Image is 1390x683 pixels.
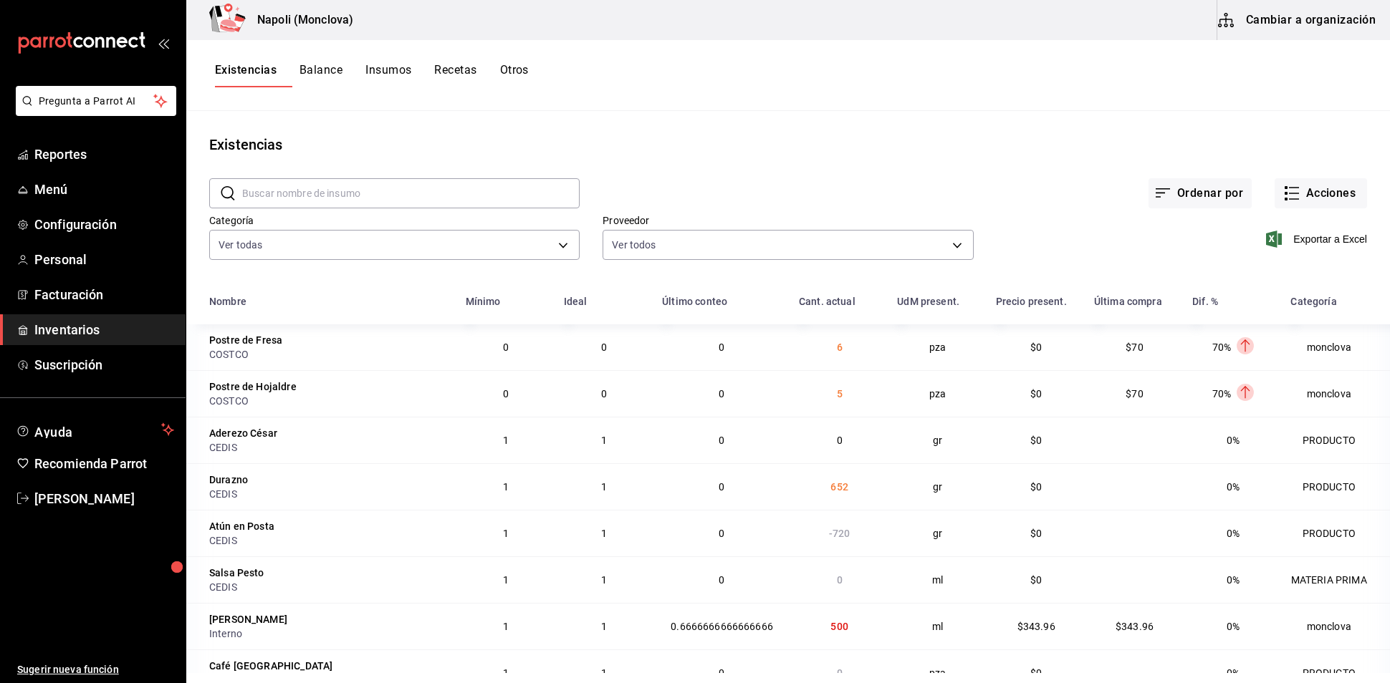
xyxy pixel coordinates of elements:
span: 1 [601,528,607,539]
td: ml [888,603,987,649]
span: 1 [601,574,607,586]
td: PRODUCTO [1282,417,1390,463]
div: Ideal [564,296,588,307]
span: $0 [1030,528,1042,539]
span: 500 [830,621,848,632]
h3: Napoli (Monclova) [246,11,353,29]
span: 1 [601,435,607,446]
div: CEDIS [209,487,449,501]
div: CEDIS [209,580,449,594]
span: Menú [34,180,174,199]
div: Aderezo César [209,426,277,440]
span: $0 [1030,481,1042,493]
span: 1 [601,621,607,632]
div: Cant. actual [799,296,855,307]
div: Durazno [209,473,248,487]
span: -720 [829,528,850,539]
span: Ver todos [612,238,656,252]
div: Categoría [1290,296,1336,307]
span: 1 [601,481,607,493]
div: Última compra [1094,296,1162,307]
td: PRODUCTO [1282,510,1390,556]
button: Balance [299,63,342,87]
span: 70% [1212,341,1231,353]
div: Postre de Fresa [209,333,282,347]
span: $343.96 [1116,621,1154,632]
span: 0 [601,341,607,353]
button: Insumos [365,63,411,87]
span: Pregunta a Parrot AI [39,94,154,109]
span: 1 [503,574,509,586]
button: Ordenar por [1149,178,1252,208]
span: Configuración [34,215,174,234]
span: 6 [837,341,843,353]
td: pza [888,370,987,417]
input: Buscar nombre de insumo [242,179,580,208]
span: Personal [34,250,174,269]
span: Suscripción [34,355,174,374]
span: 0 [837,667,843,679]
td: gr [888,510,987,556]
span: 0 [719,667,724,679]
span: 0 [719,435,724,446]
span: 1 [503,667,509,679]
span: $70 [1126,388,1143,399]
div: Nombre [209,296,246,307]
span: Recomienda Parrot [34,454,174,473]
div: UdM present. [897,296,959,307]
span: 0 [837,435,843,446]
span: $0 [1030,667,1042,679]
span: $0 [1030,574,1042,586]
div: Postre de Hojaldre [209,379,297,394]
span: 0.6666666666666666 [671,621,773,632]
span: 1 [503,621,509,632]
span: $343.96 [1017,621,1055,632]
div: Salsa Pesto [209,566,264,580]
span: 0 [719,341,724,353]
label: Categoría [209,215,580,226]
div: CEDIS [209,440,449,455]
span: 1 [503,481,509,493]
span: Inventarios [34,320,174,339]
td: gr [888,417,987,463]
span: [PERSON_NAME] [34,489,174,508]
td: MATERIA PRIMA [1282,556,1390,603]
button: Acciones [1275,178,1367,208]
button: Pregunta a Parrot AI [16,86,176,116]
a: Pregunta a Parrot AI [10,104,176,119]
button: Recetas [434,63,476,87]
button: open_drawer_menu [158,37,169,49]
td: gr [888,463,987,510]
span: 0 [719,388,724,399]
span: 0% [1227,528,1240,539]
button: Existencias [215,63,277,87]
div: Dif. % [1192,296,1218,307]
span: $0 [1030,341,1042,353]
div: Mínimo [466,296,501,307]
div: Precio present. [996,296,1067,307]
span: 0% [1227,621,1240,632]
td: PRODUCTO [1282,463,1390,510]
span: 1 [503,528,509,539]
td: ml [888,556,987,603]
span: Ver todas [219,238,262,252]
span: Reportes [34,145,174,164]
div: Interno [209,626,449,641]
span: 0 [719,481,724,493]
div: Café [GEOGRAPHIC_DATA] [209,659,332,673]
span: 1 [503,435,509,446]
td: monclova [1282,370,1390,417]
td: monclova [1282,603,1390,649]
span: 0 [837,574,843,586]
span: 652 [830,481,848,493]
button: Exportar a Excel [1269,231,1367,248]
span: $0 [1030,435,1042,446]
span: $70 [1126,341,1143,353]
span: 0 [719,574,724,586]
span: Sugerir nueva función [17,662,174,677]
span: 0% [1227,435,1240,446]
td: monclova [1282,324,1390,370]
span: 0 [719,528,724,539]
div: Atún en Posta [209,519,274,533]
span: Facturación [34,285,174,304]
